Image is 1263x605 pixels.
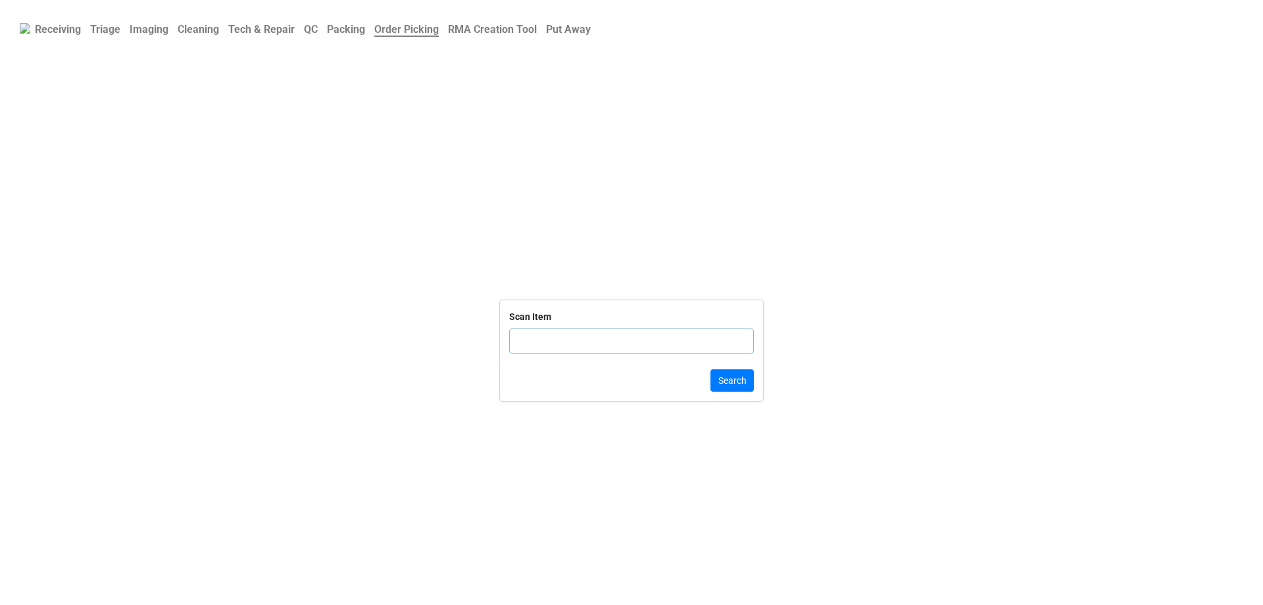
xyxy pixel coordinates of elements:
b: RMA Creation Tool [448,23,537,36]
a: QC [299,16,322,42]
a: Put Away [541,16,595,42]
b: QC [304,23,318,36]
b: Imaging [130,23,168,36]
b: Cleaning [178,23,219,36]
img: RexiLogo.png [20,23,30,34]
a: RMA Creation Tool [443,16,541,42]
b: Packing [327,23,365,36]
a: Cleaning [173,16,224,42]
b: Triage [90,23,120,36]
b: Order Picking [374,23,439,37]
a: Imaging [125,16,173,42]
b: Tech & Repair [228,23,295,36]
b: Receiving [35,23,81,36]
a: Tech & Repair [224,16,299,42]
button: Search [710,369,754,392]
a: Order Picking [370,16,443,42]
a: Receiving [30,16,86,42]
a: Triage [86,16,125,42]
div: Scan Item [509,309,551,324]
a: Packing [322,16,370,42]
b: Put Away [546,23,591,36]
